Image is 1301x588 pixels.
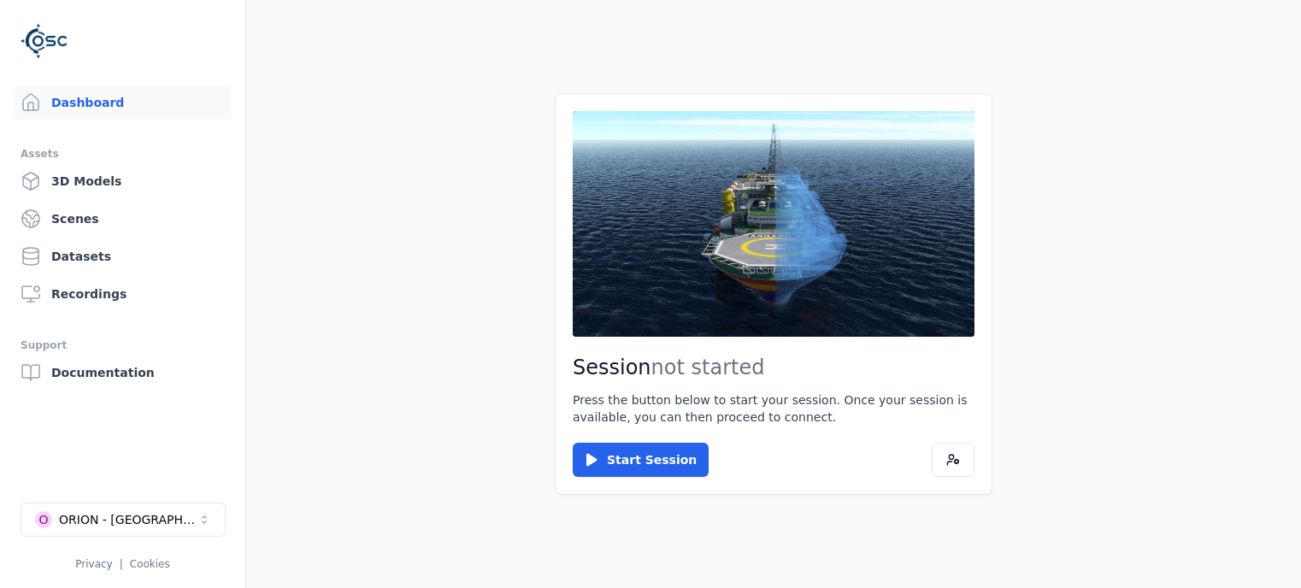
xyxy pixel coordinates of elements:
button: Start Session [573,443,709,477]
a: Recordings [14,277,232,311]
div: O [35,511,52,528]
a: Privacy [75,558,112,570]
a: Datasets [14,239,232,273]
div: Support [21,335,225,356]
div: Assets [21,144,225,164]
a: Dashboard [14,85,232,120]
h2: Session [573,354,974,381]
p: Press the button below to start your session. Once your session is available, you can then procee... [573,391,974,426]
a: Cookies [130,558,170,570]
img: Logo [21,17,68,65]
div: ORION - [GEOGRAPHIC_DATA] [59,511,197,528]
button: Select a workspace [21,503,226,537]
span: not started [651,356,765,379]
a: Scenes [14,202,232,236]
a: Documentation [14,356,232,390]
a: 3D Models [14,164,232,198]
span: | [120,558,123,570]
